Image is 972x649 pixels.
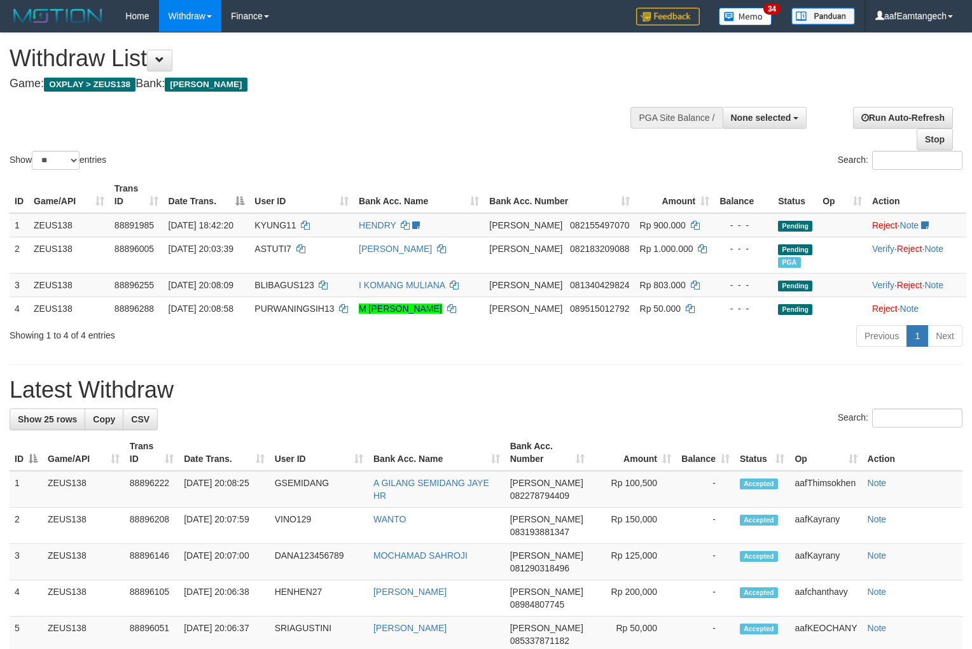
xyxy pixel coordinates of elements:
[10,408,85,430] a: Show 25 rows
[10,435,43,471] th: ID: activate to sort column descending
[872,220,898,230] a: Reject
[29,297,109,320] td: ZEUS138
[719,8,772,25] img: Button%20Memo.svg
[10,297,29,320] td: 4
[590,544,676,580] td: Rp 125,000
[169,244,233,254] span: [DATE] 20:03:39
[10,78,635,90] h4: Game: Bank:
[115,244,154,254] span: 88896005
[676,508,735,544] td: -
[868,514,887,524] a: Note
[872,151,962,170] input: Search:
[489,280,562,290] span: [PERSON_NAME]
[640,280,686,290] span: Rp 803.000
[373,587,447,597] a: [PERSON_NAME]
[740,624,778,634] span: Accepted
[740,515,778,526] span: Accepted
[10,324,396,342] div: Showing 1 to 4 of 4 entries
[270,508,368,544] td: VINO129
[10,213,29,237] td: 1
[165,78,247,92] span: [PERSON_NAME]
[740,587,778,598] span: Accepted
[817,177,867,213] th: Op: activate to sort column ascending
[359,304,442,314] a: M [PERSON_NAME]
[254,244,291,254] span: ASTUTI7
[123,408,158,430] a: CSV
[791,8,855,25] img: panduan.png
[32,151,80,170] select: Showentries
[789,544,862,580] td: aafKayrany
[179,508,269,544] td: [DATE] 20:07:59
[740,551,778,562] span: Accepted
[131,414,149,424] span: CSV
[169,220,233,230] span: [DATE] 18:42:20
[590,508,676,544] td: Rp 150,000
[179,435,269,471] th: Date Trans.: activate to sort column ascending
[868,587,887,597] a: Note
[43,471,125,508] td: ZEUS138
[368,435,505,471] th: Bank Acc. Name: activate to sort column ascending
[510,514,583,524] span: [PERSON_NAME]
[354,177,484,213] th: Bank Acc. Name: activate to sort column ascending
[10,6,106,25] img: MOTION_logo.png
[897,244,922,254] a: Reject
[115,280,154,290] span: 88896255
[570,304,629,314] span: Copy 089515012792 to clipboard
[510,599,565,610] span: Copy 08984807745 to clipboard
[714,177,773,213] th: Balance
[10,273,29,297] td: 3
[44,78,135,92] span: OXPLAY > ZEUS138
[868,550,887,561] a: Note
[719,302,768,315] div: - - -
[763,3,781,15] span: 34
[906,325,928,347] a: 1
[489,244,562,254] span: [PERSON_NAME]
[838,408,962,428] label: Search:
[10,46,635,71] h1: Withdraw List
[510,563,569,573] span: Copy 081290318496 to clipboard
[43,580,125,617] td: ZEUS138
[868,623,887,633] a: Note
[10,508,43,544] td: 2
[10,177,29,213] th: ID
[18,414,77,424] span: Show 25 rows
[872,280,894,290] a: Verify
[778,221,812,232] span: Pending
[735,435,790,471] th: Status: activate to sort column ascending
[900,304,919,314] a: Note
[778,281,812,291] span: Pending
[723,107,807,129] button: None selected
[570,244,629,254] span: Copy 082183209088 to clipboard
[510,527,569,537] span: Copy 083193881347 to clipboard
[93,414,115,424] span: Copy
[838,151,962,170] label: Search:
[897,280,922,290] a: Reject
[872,408,962,428] input: Search:
[719,242,768,255] div: - - -
[630,107,722,129] div: PGA Site Balance /
[10,544,43,580] td: 3
[270,580,368,617] td: HENHEN27
[10,237,29,273] td: 2
[867,237,966,273] td: · ·
[125,544,179,580] td: 88896146
[115,220,154,230] span: 88891985
[676,544,735,580] td: -
[270,435,368,471] th: User ID: activate to sort column ascending
[43,544,125,580] td: ZEUS138
[731,113,791,123] span: None selected
[719,279,768,291] div: - - -
[872,304,898,314] a: Reject
[868,478,887,488] a: Note
[109,177,163,213] th: Trans ID: activate to sort column ascending
[917,129,953,150] a: Stop
[719,219,768,232] div: - - -
[510,623,583,633] span: [PERSON_NAME]
[29,177,109,213] th: Game/API: activate to sort column ascending
[125,508,179,544] td: 88896208
[359,220,396,230] a: HENDRY
[863,435,962,471] th: Action
[489,304,562,314] span: [PERSON_NAME]
[927,325,962,347] a: Next
[636,8,700,25] img: Feedback.jpg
